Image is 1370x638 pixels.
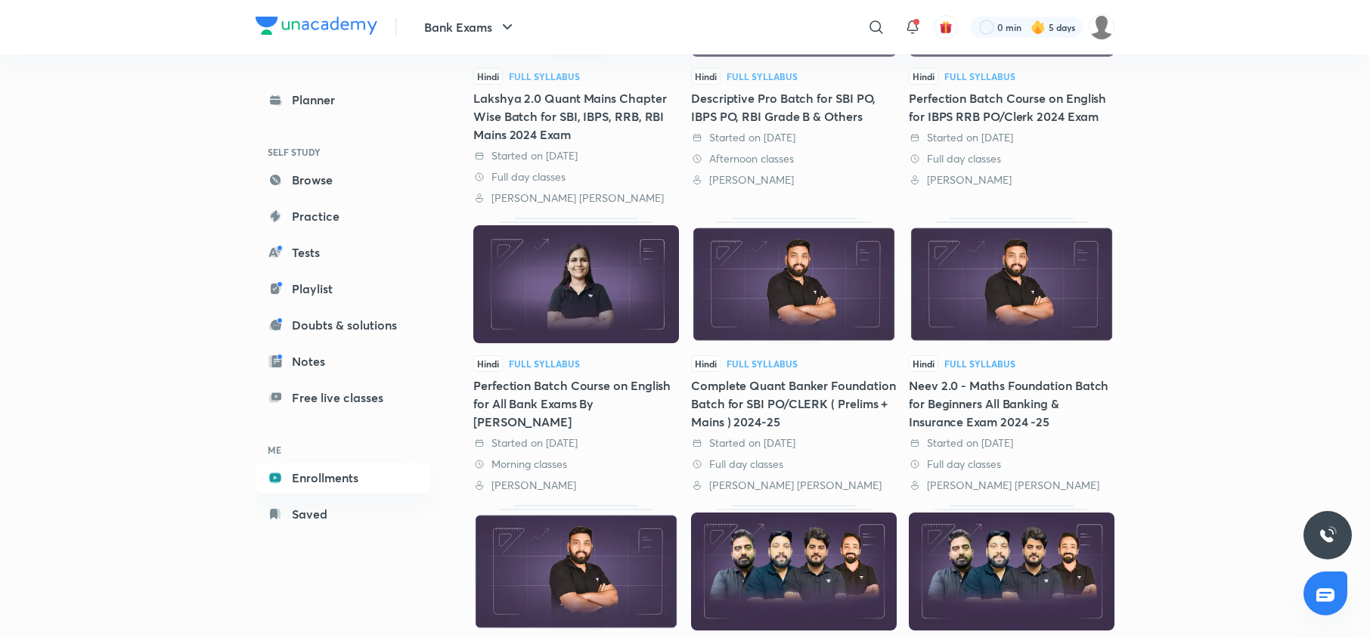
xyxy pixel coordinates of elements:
div: Descriptive Pro Batch for SBI PO, IBPS PO, RBI Grade B & Others [691,89,897,125]
a: Browse [256,165,431,195]
div: Started on 22 Jan 2024 [909,435,1114,451]
a: Saved [256,499,431,529]
div: Full Syllabus [727,72,798,81]
span: Hindi [909,68,938,85]
span: Hindi [473,68,503,85]
div: Full day classes [473,169,679,184]
div: Full Syllabus [944,72,1015,81]
span: Hindi [691,355,721,372]
img: avatar [939,20,953,34]
div: Perfection Batch Course on English for IBPS RRB PO/Clerk 2024 Exam [909,89,1114,125]
div: Perfection Batch Course on English for All Bank Exams By [PERSON_NAME] [473,376,679,431]
div: Full day classes [909,151,1114,166]
img: Thumbnail [691,225,897,343]
div: Arun Singh Rawat [691,478,897,493]
div: Arun Singh Rawat [473,190,679,206]
div: Full Syllabus [727,359,798,368]
div: Full day classes [691,457,897,472]
div: Arun Singh Rawat [909,478,1114,493]
div: Started on 19 Jun 2023 [909,130,1114,145]
a: Playlist [256,274,431,304]
div: Started on 8 Aug 2024 [691,435,897,451]
img: ttu [1319,526,1337,544]
div: Vishal Parihar [691,172,897,187]
div: Morning classes [473,457,679,472]
div: Nimisha Bansal [473,478,679,493]
span: Hindi [691,68,721,85]
span: Hindi [909,355,938,372]
h6: SELF STUDY [256,139,431,165]
img: Thumbnail [691,513,897,630]
a: Practice [256,201,431,231]
a: Planner [256,85,431,115]
button: avatar [934,15,958,39]
a: Notes [256,346,431,376]
img: Thumbnail [473,513,679,630]
a: ThumbnailHindiFull SyllabusPerfection Batch Course on English for All Bank Exams By [PERSON_NAME]... [473,218,679,492]
div: Started on 5 Dec 2019 [473,435,679,451]
div: Full Syllabus [944,359,1015,368]
a: Free live classes [256,382,431,413]
img: Thumbnail [909,513,1114,630]
div: Nimisha Bansal [909,172,1114,187]
img: Company Logo [256,17,377,35]
a: Tests [256,237,431,268]
div: Complete Quant Banker Foundation Batch for SBI PO/CLERK ( Prelims + Mains ) 2024-25 [691,376,897,431]
div: Lakshya 2.0 Quant Mains Chapter Wise Batch for SBI, IBPS, RRB, RBI Mains 2024 Exam [473,89,679,144]
span: Hindi [473,355,503,372]
button: Bank Exams [415,12,525,42]
a: Enrollments [256,463,431,493]
div: Full Syllabus [509,72,580,81]
h6: ME [256,437,431,463]
div: Afternoon classes [691,151,897,166]
img: rohit [1089,14,1114,40]
div: Full day classes [909,457,1114,472]
img: Thumbnail [473,225,679,343]
a: ThumbnailHindiFull SyllabusNeev 2.0 - Maths Foundation Batch for Beginners All Banking & Insuranc... [909,218,1114,492]
div: Neev 2.0 - Maths Foundation Batch for Beginners All Banking & Insurance Exam 2024 -25 [909,376,1114,431]
div: Started on 21 Oct 2024 [691,130,897,145]
div: Started on 11 Apr 2024 [473,148,679,163]
a: Doubts & solutions [256,310,431,340]
a: ThumbnailHindiFull SyllabusComplete Quant Banker Foundation Batch for SBI PO/CLERK ( Prelims + Ma... [691,218,897,492]
a: Company Logo [256,17,377,39]
div: Full Syllabus [509,359,580,368]
img: streak [1031,20,1046,35]
img: Thumbnail [909,225,1114,343]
